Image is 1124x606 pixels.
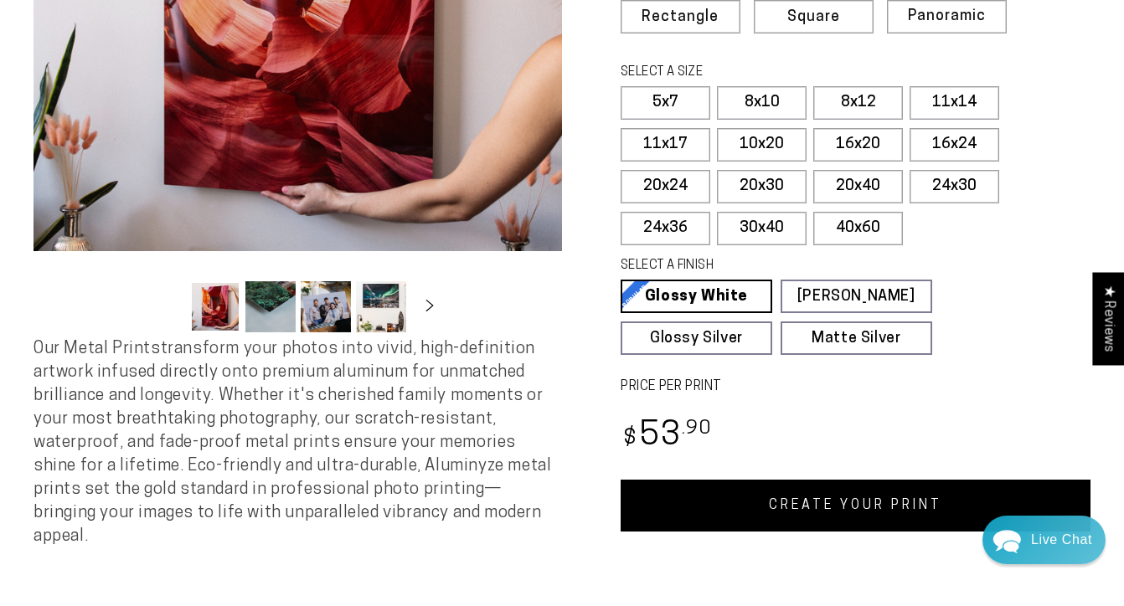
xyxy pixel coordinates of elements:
[621,257,896,275] legend: SELECT A FINISH
[621,321,772,355] a: Glossy Silver
[717,86,807,120] label: 8x10
[621,86,710,120] label: 5x7
[1092,272,1124,365] div: Click to open Judge.me floating reviews tab
[813,86,903,120] label: 8x12
[910,128,999,162] label: 16x24
[148,289,185,326] button: Slide left
[787,10,840,25] span: Square
[781,321,932,355] a: Matte Silver
[301,281,351,332] button: Load image 3 in gallery view
[982,516,1106,564] div: Chat widget toggle
[910,86,999,120] label: 11x14
[623,428,637,450] span: $
[682,419,712,439] sup: .90
[190,281,240,332] button: Load image 1 in gallery view
[717,212,807,245] label: 30x40
[813,128,903,162] label: 16x20
[621,170,710,203] label: 20x24
[621,377,1090,397] label: PRICE PER PRINT
[781,280,932,313] a: [PERSON_NAME]
[621,212,710,245] label: 24x36
[356,281,406,332] button: Load image 4 in gallery view
[813,170,903,203] label: 20x40
[621,280,772,313] a: Glossy White
[910,170,999,203] label: 24x30
[642,10,719,25] span: Rectangle
[813,212,903,245] label: 40x60
[1031,516,1092,564] div: Contact Us Directly
[717,128,807,162] label: 10x20
[245,281,296,332] button: Load image 2 in gallery view
[621,480,1090,532] a: CREATE YOUR PRINT
[411,289,448,326] button: Slide right
[621,64,896,82] legend: SELECT A SIZE
[908,8,986,24] span: Panoramic
[717,170,807,203] label: 20x30
[621,420,712,453] bdi: 53
[621,128,710,162] label: 11x17
[34,341,551,545] span: Our Metal Prints transform your photos into vivid, high-definition artwork infused directly onto ...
